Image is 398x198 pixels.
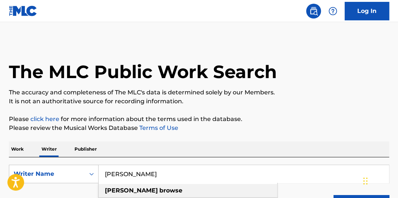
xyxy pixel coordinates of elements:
p: Writer [39,141,59,157]
div: Writer Name [14,170,80,178]
p: Publisher [72,141,99,157]
p: Work [9,141,26,157]
p: It is not an authoritative source for recording information. [9,97,389,106]
p: Please for more information about the terms used in the database. [9,115,389,124]
div: Help [325,4,340,19]
p: The accuracy and completeness of The MLC's data is determined solely by our Members. [9,88,389,97]
div: Drag [363,170,368,192]
strong: [PERSON_NAME] [105,187,158,194]
img: help [328,7,337,16]
h1: The MLC Public Work Search [9,61,277,83]
a: Log In [345,2,389,20]
a: click here [30,115,59,123]
p: Please review the Musical Works Database [9,124,389,132]
a: Terms of Use [138,124,178,131]
strong: browse [159,187,182,194]
img: MLC Logo [9,6,37,16]
a: Public Search [306,4,321,19]
img: search [309,7,318,16]
iframe: Chat Widget [361,162,398,198]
